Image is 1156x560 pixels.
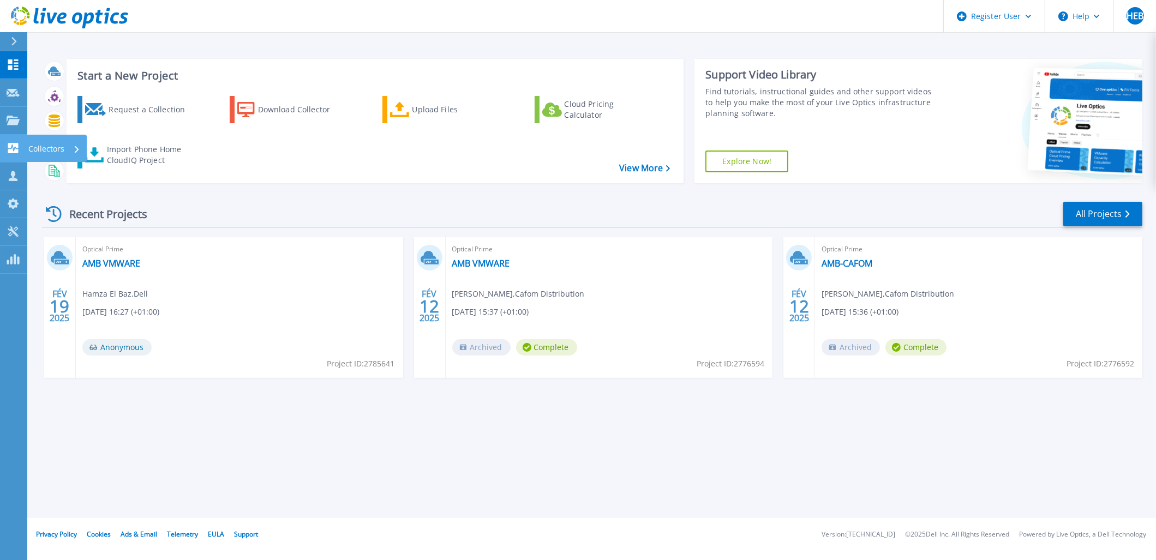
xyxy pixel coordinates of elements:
[82,258,140,269] a: AMB VMWARE
[822,531,895,538] li: Version: [TECHNICAL_ID]
[1127,11,1143,20] span: HEB
[82,243,397,255] span: Optical Prime
[452,288,585,300] span: [PERSON_NAME] , Cafom Distribution
[49,286,70,326] div: FÉV 2025
[1019,531,1146,538] li: Powered by Live Optics, a Dell Technology
[258,99,345,121] div: Download Collector
[822,288,954,300] span: [PERSON_NAME] , Cafom Distribution
[208,529,224,539] a: EULA
[420,302,439,311] span: 12
[822,306,899,318] span: [DATE] 15:36 (+01:00)
[28,135,64,163] p: Collectors
[452,306,529,318] span: [DATE] 15:37 (+01:00)
[50,302,69,311] span: 19
[535,96,656,123] a: Cloud Pricing Calculator
[87,529,111,539] a: Cookies
[705,150,788,172] a: Explore Now!
[697,358,764,370] span: Project ID: 2776594
[121,529,157,539] a: Ads & Email
[905,531,1009,538] li: © 2025 Dell Inc. All Rights Reserved
[167,529,198,539] a: Telemetry
[82,306,159,318] span: [DATE] 16:27 (+01:00)
[822,243,1136,255] span: Optical Prime
[77,96,199,123] a: Request a Collection
[516,339,577,356] span: Complete
[382,96,504,123] a: Upload Files
[327,358,395,370] span: Project ID: 2785641
[705,68,935,82] div: Support Video Library
[565,99,652,121] div: Cloud Pricing Calculator
[705,86,935,119] div: Find tutorials, instructional guides and other support videos to help you make the most of your L...
[230,96,351,123] a: Download Collector
[1067,358,1134,370] span: Project ID: 2776592
[42,201,162,227] div: Recent Projects
[82,288,148,300] span: Hamza El Baz , Dell
[82,339,152,356] span: Anonymous
[822,339,880,356] span: Archived
[412,99,499,121] div: Upload Files
[107,144,192,166] div: Import Phone Home CloudIQ Project
[789,302,809,311] span: 12
[789,286,810,326] div: FÉV 2025
[619,163,670,173] a: View More
[109,99,196,121] div: Request a Collection
[1063,202,1142,226] a: All Projects
[452,339,511,356] span: Archived
[452,243,766,255] span: Optical Prime
[822,258,872,269] a: AMB-CAFOM
[452,258,510,269] a: AMB VMWARE
[234,529,258,539] a: Support
[885,339,947,356] span: Complete
[419,286,440,326] div: FÉV 2025
[36,529,77,539] a: Privacy Policy
[77,70,670,82] h3: Start a New Project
